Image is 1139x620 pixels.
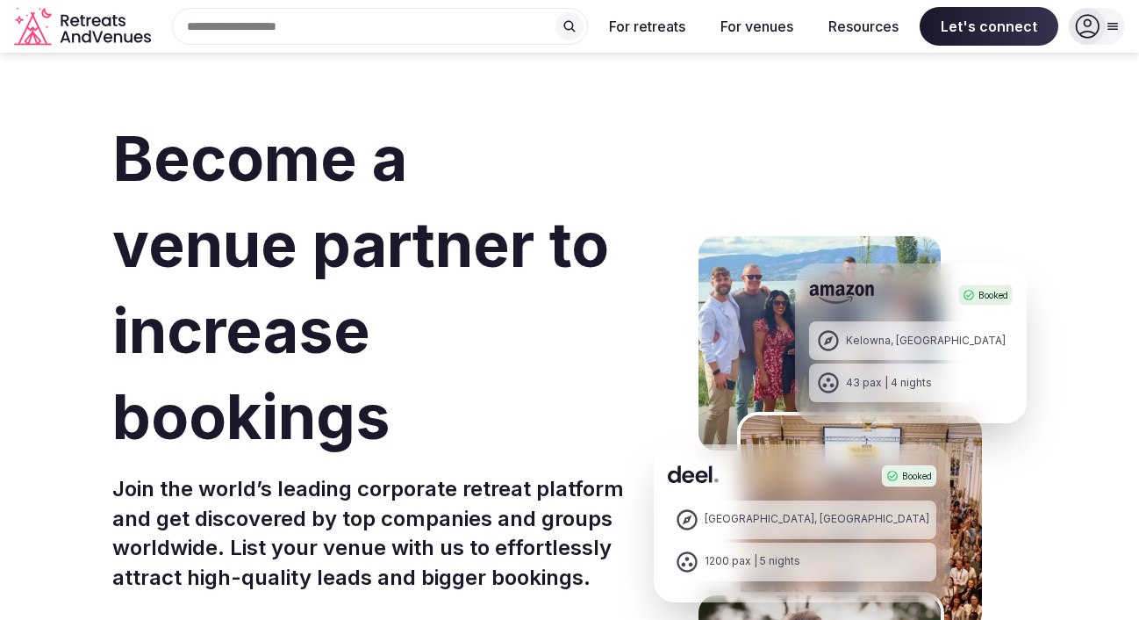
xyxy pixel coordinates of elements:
[695,233,943,454] img: Amazon Kelowna Retreat
[112,116,640,460] h1: Become a venue partner to increase bookings
[14,7,154,47] a: Visit the homepage
[814,7,913,46] button: Resources
[846,334,1006,349] div: Kelowna, [GEOGRAPHIC_DATA]
[14,7,154,47] svg: Retreats and Venues company logo
[595,7,699,46] button: For retreats
[846,376,932,391] div: 43 pax | 4 nights
[705,554,800,569] div: 1200 pax | 5 nights
[705,512,929,527] div: [GEOGRAPHIC_DATA], [GEOGRAPHIC_DATA]
[112,474,640,592] p: Join the world’s leading corporate retreat platform and get discovered by top companies and group...
[882,465,936,487] div: Booked
[920,7,1058,46] span: Let's connect
[958,285,1013,306] div: Booked
[706,7,807,46] button: For venues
